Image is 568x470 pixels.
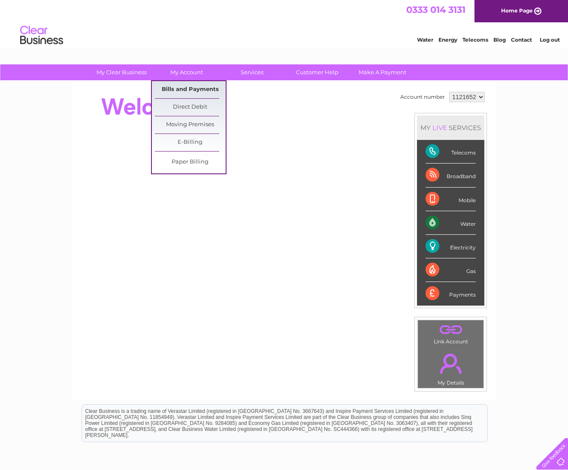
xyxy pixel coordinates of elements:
[426,258,476,282] div: Gas
[20,22,63,49] img: logo.png
[217,64,287,80] a: Services
[282,64,353,80] a: Customer Help
[406,4,465,15] a: 0333 014 3131
[493,36,506,43] a: Blog
[417,115,484,140] div: MY SERVICES
[420,349,481,379] a: .
[420,322,481,337] a: .
[398,90,447,104] td: Account number
[151,64,222,80] a: My Account
[540,36,560,43] a: Log out
[462,36,488,43] a: Telecoms
[417,320,484,347] td: Link Account
[417,36,433,43] a: Water
[155,134,226,151] a: E-Billing
[82,5,487,42] div: Clear Business is a trading name of Verastar Limited (registered in [GEOGRAPHIC_DATA] No. 3667643...
[426,235,476,258] div: Electricity
[511,36,532,43] a: Contact
[417,346,484,388] td: My Details
[426,282,476,305] div: Payments
[155,116,226,133] a: Moving Premises
[155,81,226,98] a: Bills and Payments
[155,154,226,171] a: Paper Billing
[155,99,226,116] a: Direct Debit
[438,36,457,43] a: Energy
[86,64,157,80] a: My Clear Business
[431,124,449,132] div: LIVE
[426,211,476,235] div: Water
[426,188,476,211] div: Mobile
[426,164,476,187] div: Broadband
[426,140,476,164] div: Telecoms
[347,64,418,80] a: Make A Payment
